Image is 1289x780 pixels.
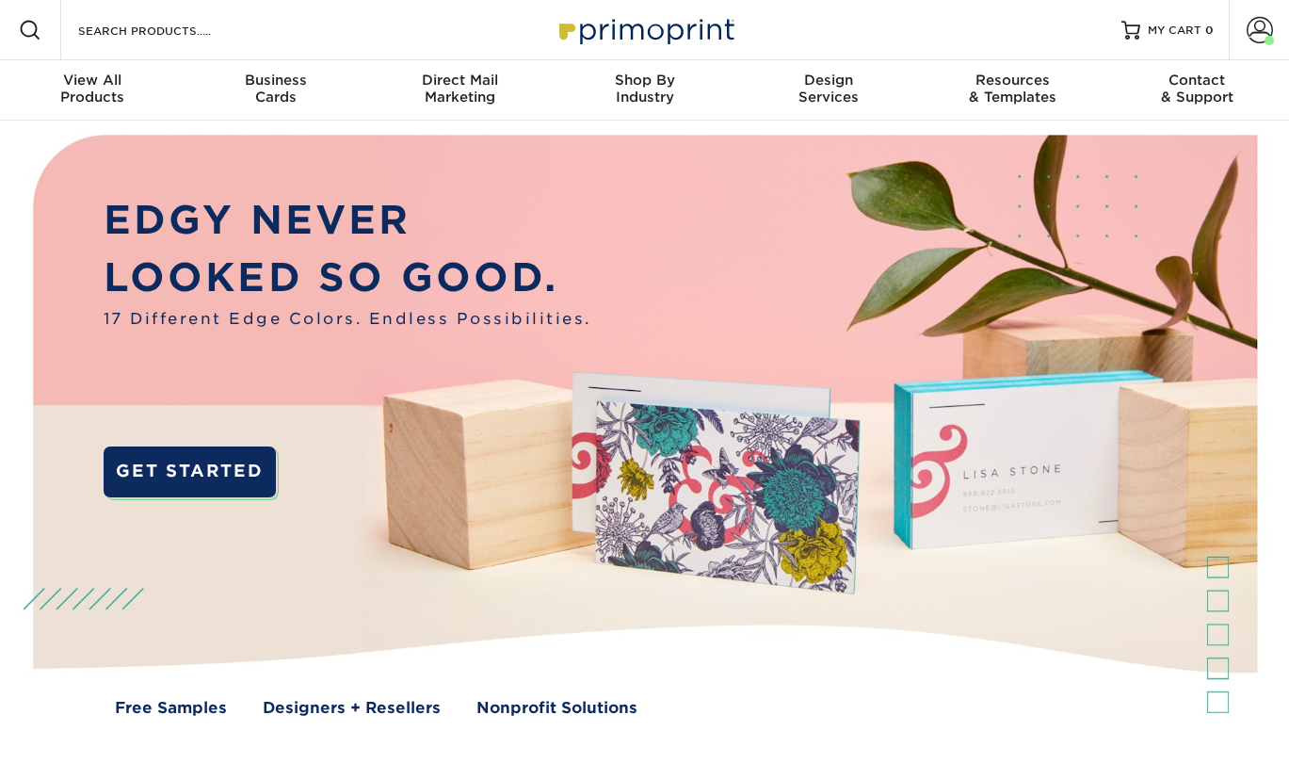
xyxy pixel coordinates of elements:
[1148,23,1201,39] span: MY CART
[104,191,591,250] p: EDGY NEVER
[476,696,637,720] a: Nonprofit Solutions
[553,72,737,89] span: Shop By
[368,60,553,121] a: Direct MailMarketing
[115,696,227,720] a: Free Samples
[1104,60,1289,121] a: Contact& Support
[185,72,369,106] div: Cards
[553,72,737,106] div: Industry
[76,19,260,41] input: SEARCH PRODUCTS.....
[736,60,921,121] a: DesignServices
[921,72,1105,106] div: & Templates
[736,72,921,89] span: Design
[104,249,591,307] p: LOOKED SO GOOD.
[368,72,553,89] span: Direct Mail
[553,60,737,121] a: Shop ByIndustry
[736,72,921,106] div: Services
[368,72,553,106] div: Marketing
[1104,72,1289,106] div: & Support
[185,60,369,121] a: BusinessCards
[921,60,1105,121] a: Resources& Templates
[1104,72,1289,89] span: Contact
[185,72,369,89] span: Business
[104,447,277,497] a: GET STARTED
[104,307,591,331] span: 17 Different Edge Colors. Endless Possibilities.
[921,72,1105,89] span: Resources
[551,9,739,50] img: Primoprint
[1205,24,1214,37] span: 0
[263,696,441,720] a: Designers + Resellers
